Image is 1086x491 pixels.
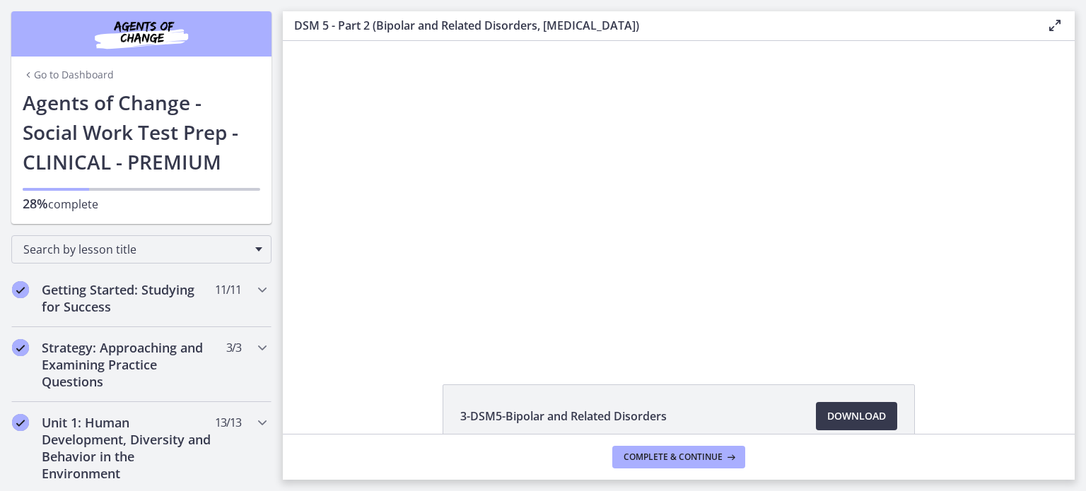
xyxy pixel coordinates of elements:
i: Completed [12,414,29,431]
h2: Unit 1: Human Development, Diversity and Behavior in the Environment [42,414,214,482]
img: Agents of Change [57,17,226,51]
a: Go to Dashboard [23,68,114,82]
i: Completed [12,339,29,356]
div: Search by lesson title [11,235,271,264]
span: 3 / 3 [226,339,241,356]
h2: Strategy: Approaching and Examining Practice Questions [42,339,214,390]
a: Download [816,402,897,430]
button: Complete & continue [612,446,745,468]
span: 3-DSM5-Bipolar and Related Disorders [460,408,667,425]
span: 13 / 13 [215,414,241,431]
span: 28% [23,195,48,212]
h2: Getting Started: Studying for Success [42,281,214,315]
span: Download [827,408,886,425]
p: complete [23,195,260,213]
span: Search by lesson title [23,242,248,257]
h1: Agents of Change - Social Work Test Prep - CLINICAL - PREMIUM [23,88,260,177]
h3: DSM 5 - Part 2 (Bipolar and Related Disorders, [MEDICAL_DATA]) [294,17,1024,34]
i: Completed [12,281,29,298]
span: Complete & continue [624,451,723,463]
span: 11 / 11 [215,281,241,298]
iframe: Video Lesson [283,41,1075,352]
